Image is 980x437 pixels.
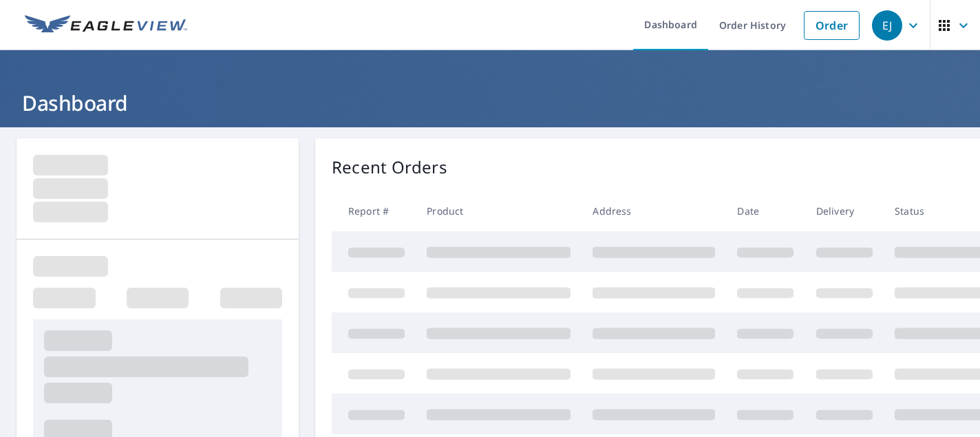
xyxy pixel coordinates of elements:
th: Date [726,191,805,231]
th: Delivery [805,191,884,231]
th: Report # [332,191,416,231]
img: EV Logo [25,15,187,36]
th: Product [416,191,582,231]
h1: Dashboard [17,89,963,117]
p: Recent Orders [332,155,447,180]
th: Address [582,191,726,231]
a: Order [804,11,860,40]
div: EJ [872,10,902,41]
